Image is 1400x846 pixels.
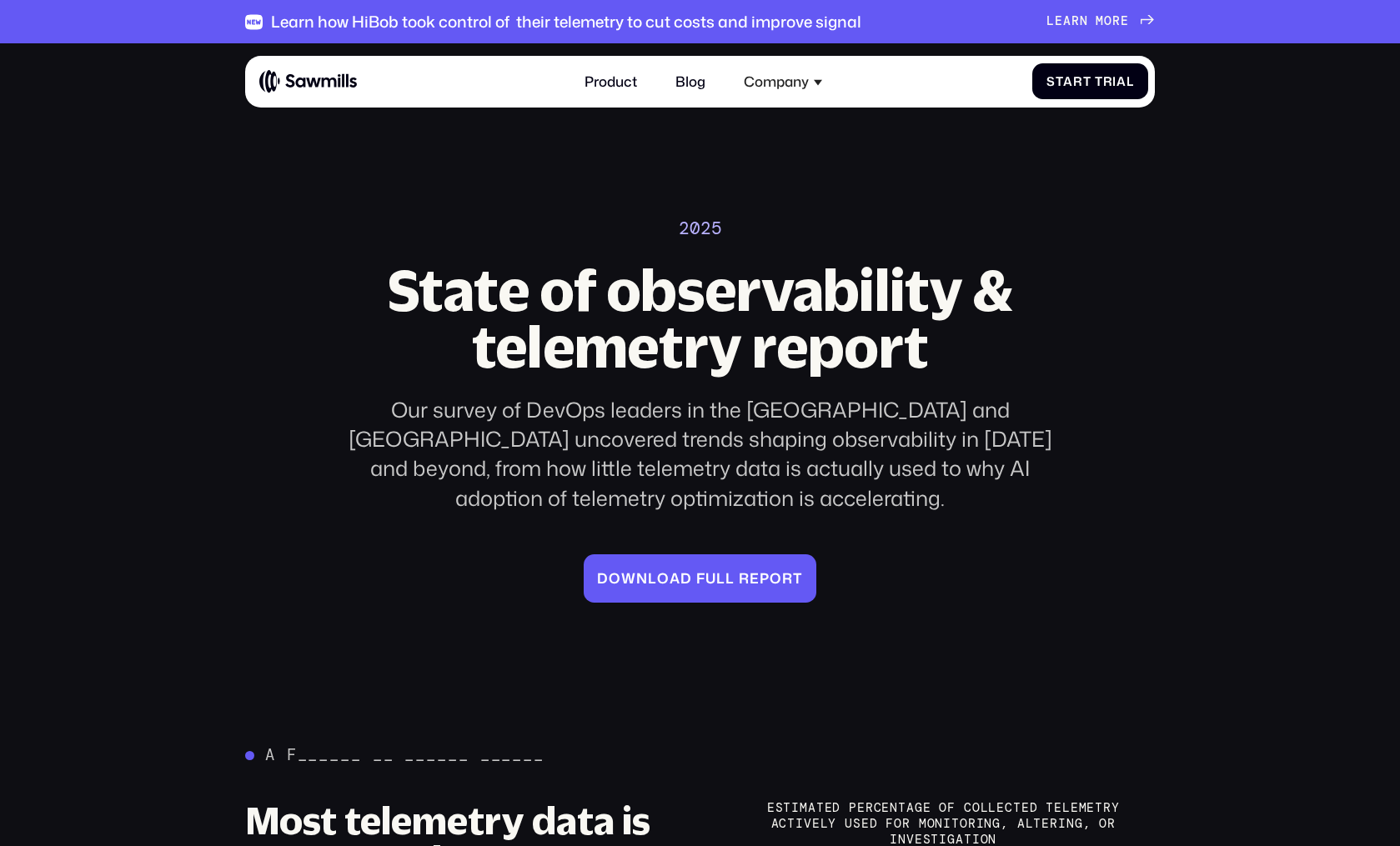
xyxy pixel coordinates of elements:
a: Blog [665,63,715,100]
span: a [1063,74,1073,89]
span: n [636,570,648,587]
span: L [1046,14,1055,29]
div: A F______ __ ______ ______ [265,746,544,765]
span: u [705,570,716,587]
div: Company [744,73,809,90]
span: e [1121,14,1129,29]
span: e [1055,14,1063,29]
span: f [696,570,705,587]
span: r [1112,14,1121,29]
a: Learnmore [1046,14,1155,29]
span: o [1104,14,1112,29]
span: l [716,570,725,587]
span: i [1112,74,1116,89]
span: r [1103,74,1113,89]
span: m [1096,14,1104,29]
span: w [621,570,636,587]
a: Product [574,63,647,100]
span: r [739,570,750,587]
span: o [770,570,782,587]
a: Downloadfullreport [584,554,817,603]
span: o [657,570,670,587]
div: Company [734,63,834,100]
span: t [1083,74,1091,89]
span: D [597,570,609,587]
span: o [609,570,621,587]
span: r [1073,74,1083,89]
h2: State of observability & telemetry report [329,261,1072,374]
span: e [750,570,760,587]
div: Our survey of DevOps leaders in the [GEOGRAPHIC_DATA] and [GEOGRAPHIC_DATA] uncovered trends shap... [329,395,1072,513]
div: 2025 [679,218,722,239]
span: n [1080,14,1088,29]
span: p [760,570,770,587]
span: a [1063,14,1071,29]
span: r [1071,14,1080,29]
a: StartTrial [1032,63,1148,99]
span: T [1095,74,1103,89]
span: l [1127,74,1134,89]
span: a [1116,74,1127,89]
div: Learn how HiBob took control of their telemetry to cut costs and improve signal [271,13,861,32]
span: S [1046,74,1056,89]
span: t [1056,74,1064,89]
span: d [680,570,692,587]
span: l [648,570,657,587]
span: l [725,570,735,587]
span: r [782,570,793,587]
span: t [793,570,803,587]
span: a [670,570,680,587]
